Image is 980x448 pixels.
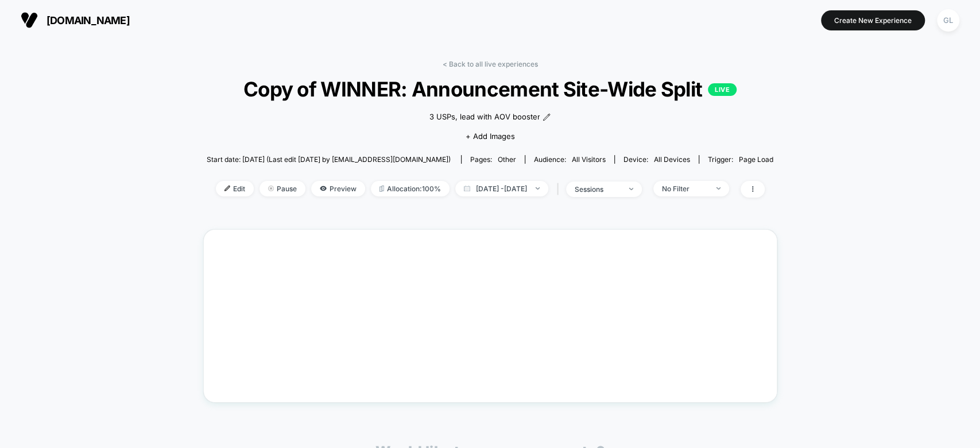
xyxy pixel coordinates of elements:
button: Create New Experience [821,10,925,30]
img: calendar [464,186,470,191]
img: end [268,186,274,191]
span: Edit [216,181,254,196]
div: GL [937,9,959,32]
span: all devices [654,155,690,164]
img: end [716,187,721,190]
span: other [498,155,516,164]
span: + Add Images [465,132,514,141]
div: Trigger: [708,155,773,164]
span: Device: [614,155,699,164]
div: sessions [575,185,621,194]
img: Visually logo [21,11,38,29]
span: Allocation: 100% [371,181,450,196]
span: | [554,181,566,198]
span: Preview [311,181,365,196]
img: edit [224,186,230,191]
span: All Visitors [572,155,606,164]
div: No Filter [662,184,708,193]
div: Pages: [470,155,516,164]
p: LIVE [708,83,737,96]
span: 3 USPs, lead with AOV booster [429,111,540,123]
span: Pause [259,181,305,196]
span: [DATE] - [DATE] [455,181,548,196]
button: [DOMAIN_NAME] [17,11,133,29]
div: Audience: [534,155,606,164]
span: Start date: [DATE] (Last edit [DATE] by [EMAIL_ADDRESS][DOMAIN_NAME]) [207,155,451,164]
img: rebalance [379,186,384,192]
span: Copy of WINNER: Announcement Site-Wide Split [235,77,745,101]
span: [DOMAIN_NAME] [47,14,130,26]
img: end [629,188,633,190]
a: < Back to all live experiences [443,60,538,68]
button: GL [933,9,963,32]
span: Page Load [739,155,773,164]
img: end [536,187,540,190]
